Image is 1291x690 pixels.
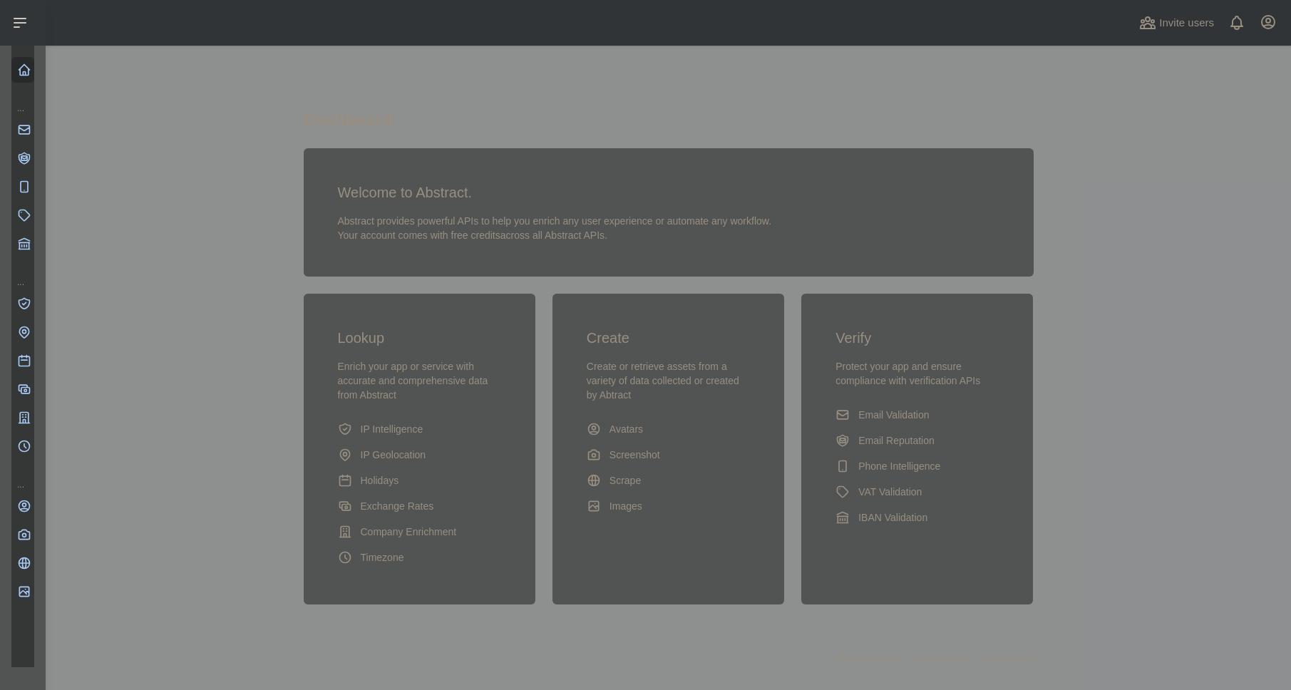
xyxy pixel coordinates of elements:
h3: Lookup [338,328,501,348]
div: ... [11,259,34,288]
a: Screenshot [581,442,756,468]
a: Images [581,493,756,519]
h1: Dashboard [304,108,1034,143]
a: Phone Intelligence [830,453,1004,479]
a: Privacy policy [981,654,1033,664]
span: Holidays [361,473,399,488]
span: Avatars [610,422,643,436]
a: Abstract API Inc. [838,654,902,664]
span: IP Intelligence [361,422,423,436]
span: Invite users [1159,15,1214,31]
span: Phone Intelligence [858,459,940,473]
a: IP Intelligence [332,416,507,442]
span: Exchange Rates [361,499,434,513]
a: Holidays [332,468,507,493]
a: IBAN Validation [830,505,1004,530]
span: VAT Validation [858,485,922,499]
a: Terms of service [910,654,972,664]
button: Invite users [1136,11,1217,34]
a: VAT Validation [830,479,1004,505]
span: Your account comes with across all Abstract APIs. [338,230,607,241]
span: Screenshot [610,448,660,462]
div: ... [11,462,34,490]
h3: Create [587,328,750,348]
span: Email Validation [858,408,929,422]
span: free credits [451,230,500,241]
a: Avatars [581,416,756,442]
a: Company Enrichment [332,519,507,545]
span: Create or retrieve assets from a variety of data collected or created by Abtract [587,361,739,401]
a: Email Validation [830,402,1004,428]
a: Scrape [581,468,756,493]
span: Abstract provides powerful APIs to help you enrich any user experience or automate any workflow. [338,215,772,227]
a: IP Geolocation [332,442,507,468]
h3: Verify [835,328,999,348]
div: ... [11,86,34,114]
span: IBAN Validation [858,510,927,525]
a: Timezone [332,545,507,570]
span: Email Reputation [858,433,935,448]
span: Company Enrichment [361,525,457,539]
span: Timezone [361,550,404,565]
h3: Welcome to Abstract. [338,182,999,202]
span: Scrape [610,473,641,488]
span: IP Geolocation [361,448,426,462]
span: Enrich your app or service with accurate and comprehensive data from Abstract [338,361,488,401]
span: Images [610,499,642,513]
a: Email Reputation [830,428,1004,453]
span: Protect your app and ensure compliance with verification APIs [835,361,980,386]
a: Exchange Rates [332,493,507,519]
